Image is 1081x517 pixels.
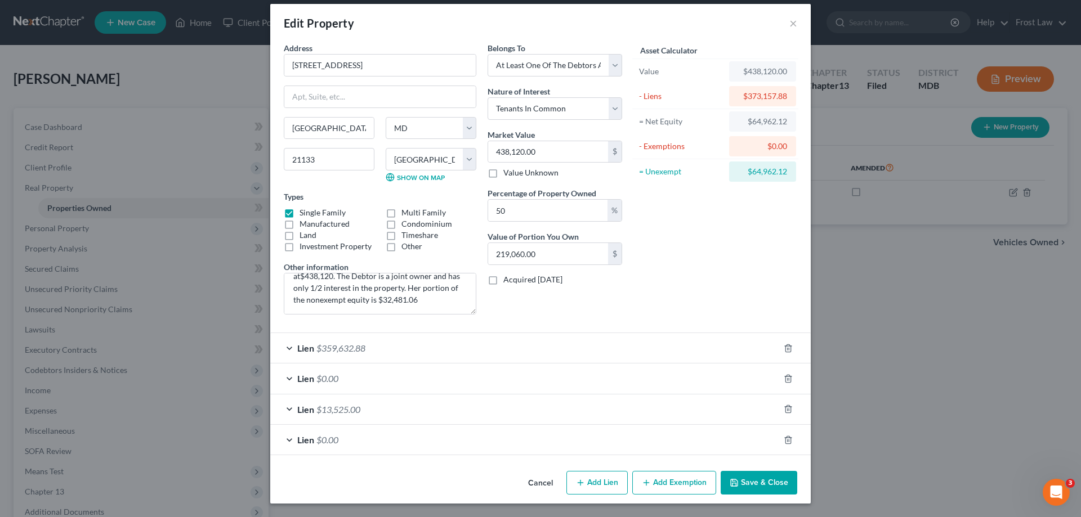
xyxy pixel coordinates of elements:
[284,148,374,170] input: Enter zip...
[284,86,476,107] input: Apt, Suite, etc...
[284,191,303,203] label: Types
[738,66,787,77] div: $438,120.00
[284,15,354,31] div: Edit Property
[789,16,797,30] button: ×
[316,373,338,384] span: $0.00
[721,471,797,494] button: Save & Close
[300,241,372,252] label: Investment Property
[632,471,716,494] button: Add Exemption
[488,43,525,53] span: Belongs To
[401,207,446,218] label: Multi Family
[316,343,365,353] span: $359,632.88
[503,167,559,178] label: Value Unknown
[1066,479,1075,488] span: 3
[401,230,438,241] label: Timeshare
[386,173,445,182] a: Show on Map
[488,187,596,199] label: Percentage of Property Owned
[1043,479,1070,506] iframe: Intercom live chat
[639,141,724,152] div: - Exemptions
[608,141,622,163] div: $
[284,261,349,273] label: Other information
[401,218,452,230] label: Condominium
[738,116,787,127] div: $64,962.12
[519,472,562,494] button: Cancel
[639,116,724,127] div: = Net Equity
[738,166,787,177] div: $64,962.12
[607,200,622,221] div: %
[316,434,338,445] span: $0.00
[608,243,622,264] div: $
[488,200,607,221] input: 0.00
[640,44,698,56] label: Asset Calculator
[488,86,550,97] label: Nature of Interest
[284,43,312,53] span: Address
[566,471,628,494] button: Add Lien
[297,343,314,353] span: Lien
[488,129,535,141] label: Market Value
[503,274,562,285] label: Acquired [DATE]
[639,91,724,102] div: - Liens
[284,118,374,139] input: Enter city...
[488,141,608,163] input: 0.00
[401,241,422,252] label: Other
[639,166,724,177] div: = Unexempt
[738,91,787,102] div: $373,157.88
[300,218,350,230] label: Manufactured
[284,55,476,76] input: Enter address...
[300,207,346,218] label: Single Family
[297,404,314,415] span: Lien
[316,404,360,415] span: $13,525.00
[297,434,314,445] span: Lien
[300,230,316,241] label: Land
[297,373,314,384] span: Lien
[738,141,787,152] div: $0.00
[488,231,579,242] label: Value of Portion You Own
[639,66,724,77] div: Value
[488,243,608,264] input: 0.00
